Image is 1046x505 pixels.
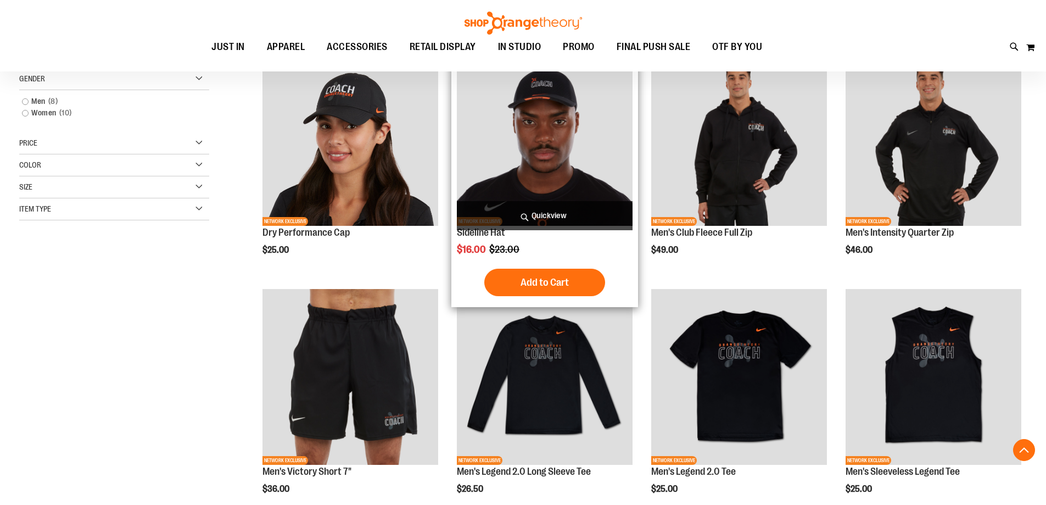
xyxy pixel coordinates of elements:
span: $36.00 [262,484,291,494]
span: $49.00 [651,245,680,255]
span: FINAL PUSH SALE [617,35,691,59]
span: 8 [46,96,61,107]
a: Men8 [16,96,199,107]
span: Gender [19,74,45,83]
a: OTF BY YOU [701,35,773,60]
span: IN STUDIO [498,35,541,59]
span: NETWORK EXCLUSIVE [846,217,891,226]
a: OTF Mens Coach FA23 Legend 2.0 SS Tee - Black primary imageNETWORK EXCLUSIVE [651,289,827,467]
a: Dry Performance CapNETWORK EXCLUSIVE [262,50,438,227]
span: $25.00 [262,245,290,255]
a: JUST IN [200,35,256,60]
img: OTF Mens Coach FA23 Legend 2.0 LS Tee - Black primary image [457,289,633,465]
a: OTF Mens Coach FA23 Victory Short - Black primary imageNETWORK EXCLUSIVE [262,289,438,467]
img: OTF Mens Coach FA23 Legend 2.0 SS Tee - Black primary image [651,289,827,465]
img: Dry Performance Cap [262,50,438,226]
div: product [840,45,1027,283]
span: NETWORK EXCLUSIVE [262,456,308,465]
div: product [646,45,832,283]
span: $16.00 [457,244,488,255]
button: Back To Top [1013,439,1035,461]
span: $46.00 [846,245,874,255]
a: Quickview [457,201,633,230]
span: NETWORK EXCLUSIVE [651,217,697,226]
a: IN STUDIO [487,35,552,59]
span: Price [19,138,37,147]
span: NETWORK EXCLUSIVE [651,456,697,465]
a: OTF Mens Coach FA23 Legend Sleeveless Tee - Black primary imageNETWORK EXCLUSIVE [846,289,1021,467]
span: RETAIL DISPLAY [410,35,476,59]
a: Dry Performance Cap [262,227,350,238]
a: RETAIL DISPLAY [399,35,487,60]
a: OTF Mens Coach FA23 Intensity Quarter Zip - Black primary imageNETWORK EXCLUSIVE [846,50,1021,227]
span: $25.00 [846,484,874,494]
a: Men's Club Fleece Full Zip [651,227,752,238]
span: NETWORK EXCLUSIVE [262,217,308,226]
span: $26.50 [457,484,485,494]
span: Add to Cart [521,276,569,288]
span: Item Type [19,204,51,213]
div: product [257,45,444,283]
span: 10 [57,107,75,119]
img: OTF Mens Coach FA23 Legend Sleeveless Tee - Black primary image [846,289,1021,465]
span: JUST IN [211,35,245,59]
a: Men's Victory Short 7" [262,466,351,477]
span: PROMO [563,35,595,59]
span: $25.00 [651,484,679,494]
a: Sideline Hat [457,227,505,238]
span: ACCESSORIES [327,35,388,59]
a: PROMO [552,35,606,60]
a: ACCESSORIES [316,35,399,60]
span: OTF BY YOU [712,35,762,59]
a: Men's Legend 2.0 Tee [651,466,736,477]
div: product [451,45,638,307]
a: Men's Legend 2.0 Long Sleeve Tee [457,466,591,477]
a: Men's Sleeveless Legend Tee [846,466,960,477]
img: Shop Orangetheory [463,12,584,35]
img: OTF Mens Coach FA23 Victory Short - Black primary image [262,289,438,465]
span: NETWORK EXCLUSIVE [457,456,502,465]
span: $23.00 [489,244,521,255]
span: APPAREL [267,35,305,59]
span: Size [19,182,32,191]
span: Color [19,160,41,169]
a: OTF Mens Coach FA23 Legend 2.0 LS Tee - Black primary imageNETWORK EXCLUSIVE [457,289,633,467]
a: APPAREL [256,35,316,60]
a: Men's Intensity Quarter Zip [846,227,954,238]
a: Sideline Hat primary imageSALENETWORK EXCLUSIVE [457,50,633,227]
span: NETWORK EXCLUSIVE [846,456,891,465]
img: OTF Mens Coach FA23 Club Fleece Full Zip - Black primary image [651,50,827,226]
a: OTF Mens Coach FA23 Club Fleece Full Zip - Black primary imageNETWORK EXCLUSIVE [651,50,827,227]
a: Women10 [16,107,199,119]
a: FINAL PUSH SALE [606,35,702,60]
img: Sideline Hat primary image [457,50,633,226]
button: Add to Cart [484,269,605,296]
img: OTF Mens Coach FA23 Intensity Quarter Zip - Black primary image [846,50,1021,226]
